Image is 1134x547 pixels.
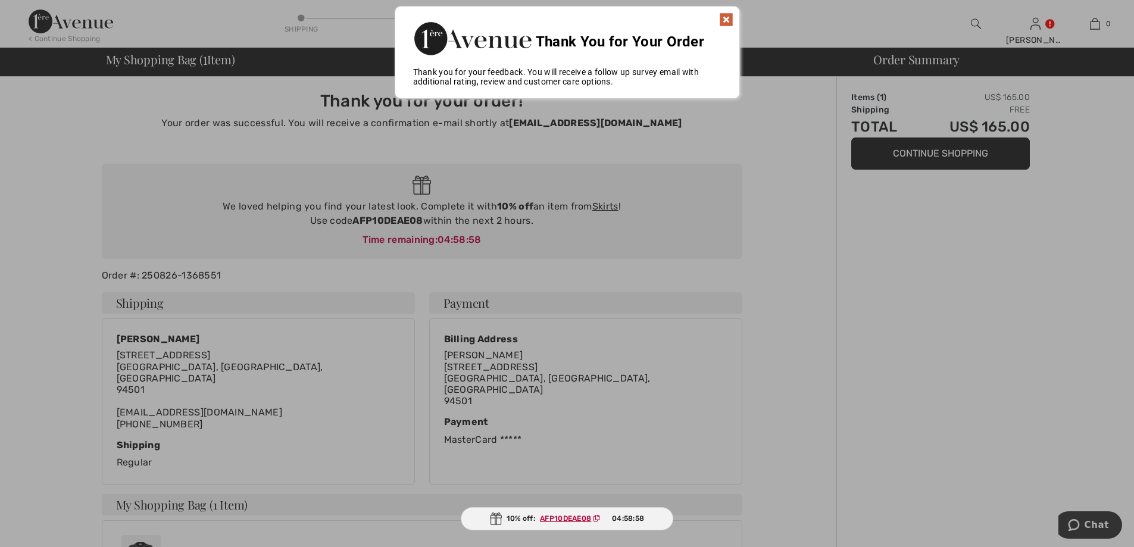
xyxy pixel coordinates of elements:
div: 10% off: [461,507,674,530]
img: Gift.svg [490,512,502,525]
img: Thank You for Your Order [413,18,532,58]
span: 04:58:58 [612,513,644,524]
ins: AFP10DEAE08 [540,514,591,523]
div: Thank you for your feedback. You will receive a follow up survey email with additional rating, re... [395,67,739,86]
span: Thank You for Your Order [536,33,704,50]
img: x [719,12,733,27]
span: Chat [26,8,51,19]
